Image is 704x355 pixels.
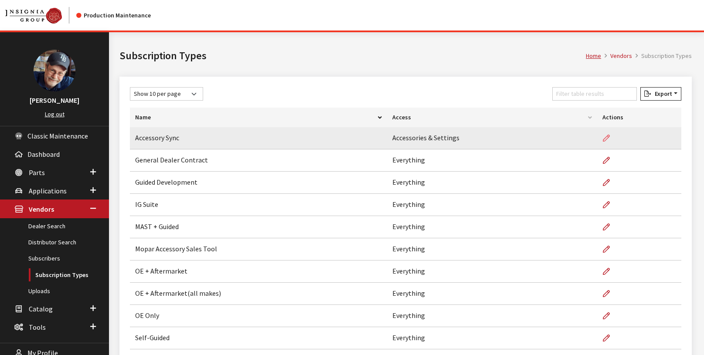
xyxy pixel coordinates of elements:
td: Accessory Sync [130,127,387,149]
th: Actions [597,108,681,127]
td: IG Suite [130,194,387,216]
li: Vendors [601,51,632,61]
a: Edit Subscription Type [602,305,617,327]
span: Vendors [29,205,54,214]
a: Edit Subscription Type [602,127,617,149]
a: Insignia Group logo [5,7,76,24]
input: Filter table results [552,87,637,101]
td: Everything [387,260,598,283]
td: Everything [387,238,598,260]
th: Access: activate to sort column ascending [387,108,598,127]
td: General Dealer Contract [130,149,387,172]
td: Self-Guided [130,327,387,349]
span: Catalog [29,304,53,313]
button: Export [640,87,681,101]
td: Everything [387,327,598,349]
td: Everything [387,149,598,172]
a: Edit Subscription Type [602,238,617,260]
span: Classic Maintenance [27,132,88,140]
a: Home [586,52,601,60]
li: Subscription Types [632,51,692,61]
img: Catalog Maintenance [5,8,62,24]
td: OE + Aftermarket [130,260,387,283]
td: OE Only [130,305,387,327]
a: Edit Subscription Type [602,327,617,349]
span: Parts [29,168,45,177]
td: Everything [387,216,598,238]
td: Guided Development [130,172,387,194]
td: MAST + Guided [130,216,387,238]
td: Everything [387,194,598,216]
h1: Subscription Types [119,48,586,64]
a: Edit Subscription Type [602,172,617,193]
a: Edit Subscription Type [602,216,617,238]
span: Tools [29,323,46,331]
a: Edit Subscription Type [602,260,617,282]
td: Everything [387,172,598,194]
div: Production Maintenance [76,11,151,20]
td: Mopar Accessory Sales Tool [130,238,387,260]
span: Applications [29,186,67,195]
a: Edit Subscription Type [602,283,617,304]
td: Everything [387,283,598,305]
a: Edit Subscription Type [602,149,617,171]
span: Export [651,90,672,98]
a: Edit Subscription Type [602,194,617,216]
span: Dashboard [27,150,60,159]
img: Ray Goodwin [34,50,75,91]
a: Log out [45,110,65,118]
td: Accessories & Settings [387,127,598,149]
h3: [PERSON_NAME] [9,95,100,105]
td: Everything [387,305,598,327]
td: OE + Aftermarket(all makes) [130,283,387,305]
th: Name: activate to sort column descending [130,108,387,127]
